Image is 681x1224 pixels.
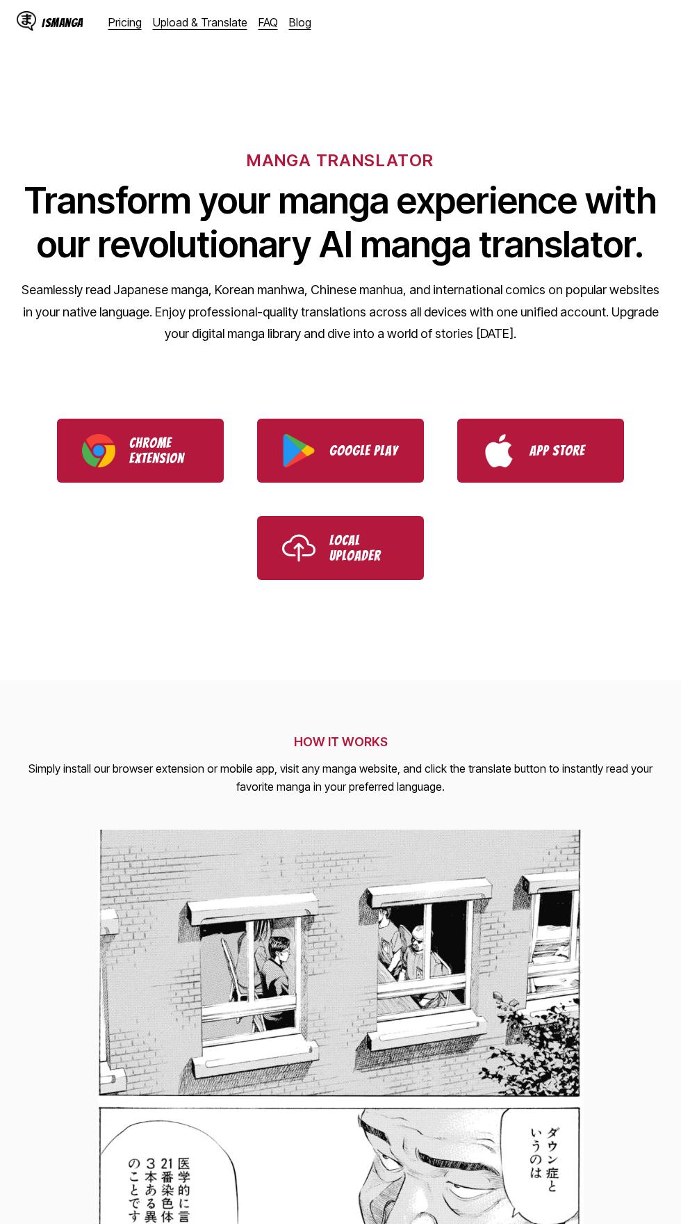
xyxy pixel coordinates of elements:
[21,279,660,345] p: Seamlessly read Japanese manga, Korean manhwa, Chinese manhua, and international comics on popula...
[108,15,142,29] a: Pricing
[329,533,399,563] p: Local Uploader
[257,516,424,580] a: Use IsManga Local Uploader
[21,179,660,266] h1: Transform your manga experience with our revolutionary AI manga translator.
[257,419,424,483] a: Download IsManga from Google Play
[329,443,399,458] p: Google Play
[530,443,599,458] p: App Store
[42,16,83,29] div: IsManga
[82,434,115,467] img: Chrome logo
[17,734,664,749] h2: HOW IT WORKS
[457,419,624,483] a: Download IsManga from App Store
[282,434,315,467] img: Google Play logo
[129,435,199,466] p: Chrome Extension
[482,434,516,467] img: App Store logo
[153,15,247,29] a: Upload & Translate
[17,760,664,796] p: Simply install our browser extension or mobile app, visit any manga website, and click the transl...
[17,11,108,33] a: IsManga LogoIsManga
[282,531,315,565] img: Upload icon
[57,419,224,483] a: Download IsManga Chrome Extension
[17,11,36,31] img: IsManga Logo
[289,15,311,29] a: Blog
[259,15,278,29] a: FAQ
[247,150,434,170] h6: MANGA TRANSLATOR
